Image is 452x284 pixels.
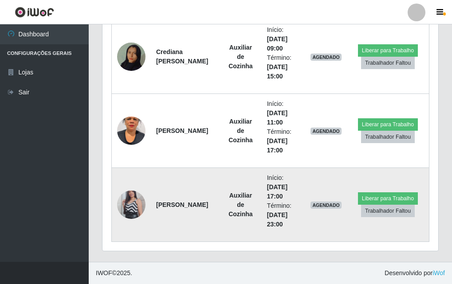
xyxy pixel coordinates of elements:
[117,105,145,156] img: 1732228588701.jpeg
[432,269,445,276] a: iWof
[358,192,418,205] button: Liberar para Trabalho
[267,201,300,229] li: Término:
[358,44,418,57] button: Liberar para Trabalho
[267,53,300,81] li: Término:
[358,118,418,131] button: Liberar para Trabalho
[96,268,132,278] span: © 2025 .
[96,269,112,276] span: IWOF
[228,192,252,218] strong: Auxiliar de Cozinha
[156,48,208,65] strong: Crediana [PERSON_NAME]
[267,211,287,228] time: [DATE] 23:00
[267,63,287,80] time: [DATE] 15:00
[15,7,54,18] img: CoreUI Logo
[311,202,342,209] span: AGENDADO
[156,201,208,208] strong: [PERSON_NAME]
[311,128,342,135] span: AGENDADO
[361,131,415,143] button: Trabalhador Faltou
[267,173,300,201] li: Início:
[267,137,287,154] time: [DATE] 17:00
[311,54,342,61] span: AGENDADO
[228,44,252,70] strong: Auxiliar de Cozinha
[117,31,145,82] img: 1755289367859.jpeg
[267,25,300,53] li: Início:
[267,127,300,155] li: Término:
[267,183,287,200] time: [DATE] 17:00
[117,179,145,230] img: 1703785575739.jpeg
[385,268,445,278] span: Desenvolvido por
[156,127,208,134] strong: [PERSON_NAME]
[361,205,415,217] button: Trabalhador Faltou
[267,35,287,52] time: [DATE] 09:00
[267,109,287,126] time: [DATE] 11:00
[267,99,300,127] li: Início:
[228,118,252,144] strong: Auxiliar de Cozinha
[361,57,415,69] button: Trabalhador Faltou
